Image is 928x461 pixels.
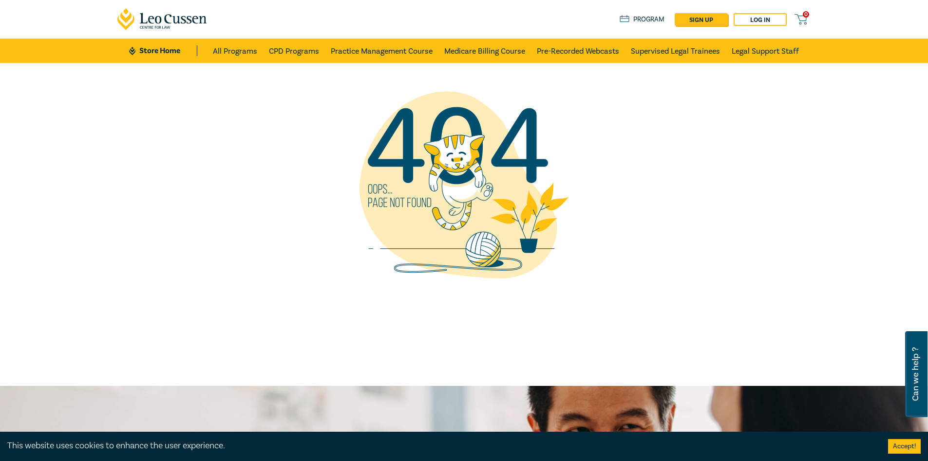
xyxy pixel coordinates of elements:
a: Store Home [129,45,197,56]
a: CPD Programs [269,39,319,63]
a: Program [620,14,665,25]
a: All Programs [213,39,257,63]
img: not found [342,63,586,307]
span: 0 [803,11,809,18]
a: sign up [675,13,728,26]
a: Practice Management Course [331,39,433,63]
button: Accept cookies [888,439,921,454]
span: Can we help ? [911,337,920,411]
a: Legal Support Staff [732,39,799,63]
a: Medicare Billing Course [444,39,525,63]
a: Pre-Recorded Webcasts [537,39,619,63]
a: Log in [734,13,787,26]
div: This website uses cookies to enhance the user experience. [7,440,873,452]
a: Supervised Legal Trainees [631,39,720,63]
